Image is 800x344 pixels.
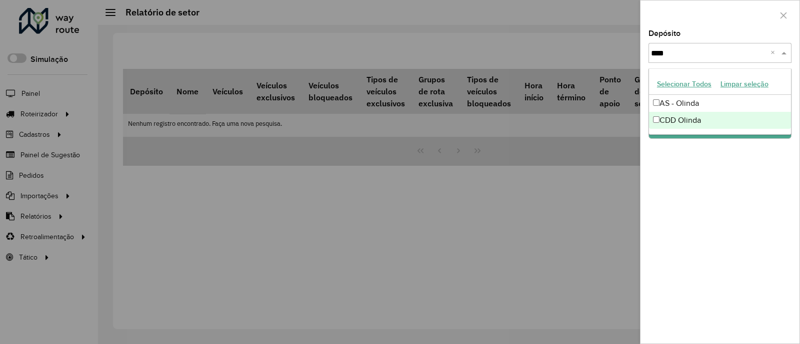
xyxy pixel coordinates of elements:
[716,76,773,92] button: Limpar seleção
[649,95,791,112] div: AS - Olinda
[649,112,791,129] div: CDD Olinda
[648,27,680,39] label: Depósito
[770,47,779,59] span: Clear all
[652,76,716,92] button: Selecionar Todos
[648,68,791,135] ng-dropdown-panel: Options list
